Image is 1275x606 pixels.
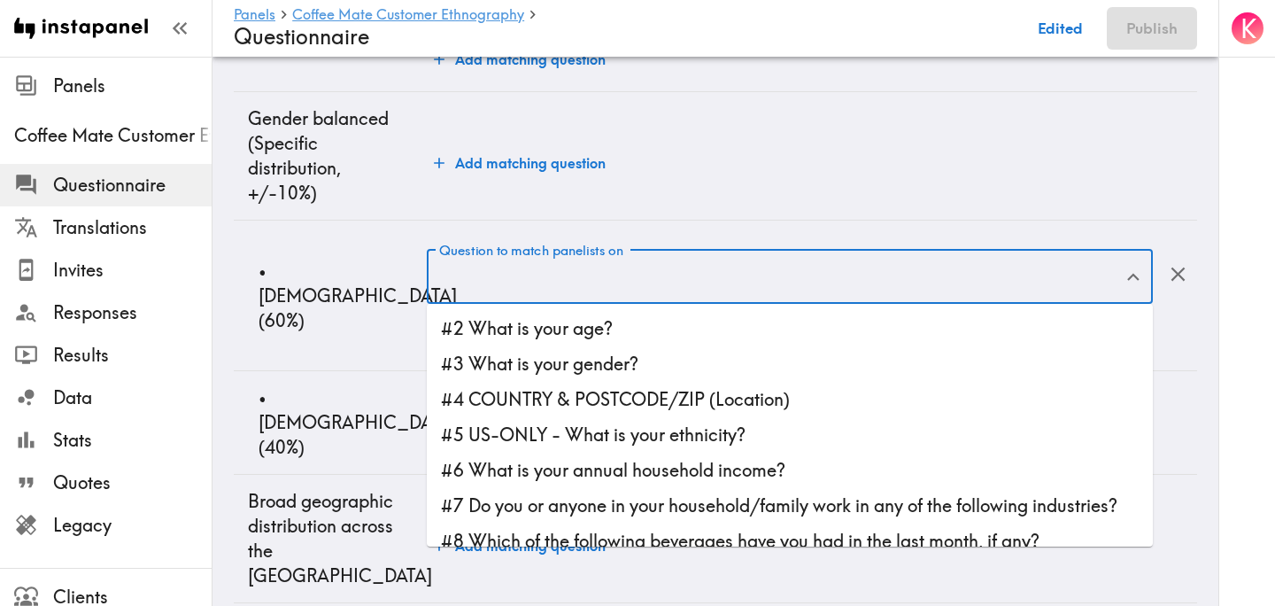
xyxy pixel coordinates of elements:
li: #4 COUNTRY & POSTCODE/ZIP (Location) [427,382,1153,417]
button: Add matching question [427,42,613,77]
p: • [DEMOGRAPHIC_DATA] (40%) [259,385,413,460]
li: #7 Do you or anyone in your household/family work in any of the following industries? [427,488,1153,524]
span: Questionnaire [53,173,212,198]
span: Data [53,385,212,410]
a: Coffee Mate Customer Ethnography [292,7,524,24]
li: #6 What is your annual household income? [427,453,1153,488]
span: Responses [53,300,212,325]
li: #8 Which of the following beverages have you had in the last month, if any? [427,524,1153,559]
span: Stats [53,428,212,453]
p: • [DEMOGRAPHIC_DATA] (60%) [259,259,413,333]
span: Translations [53,215,212,240]
span: Invites [53,258,212,283]
span: Legacy [53,513,212,538]
button: K [1230,11,1265,46]
label: Question to match panelists on [439,241,623,260]
li: #3 What is your gender? [427,346,1153,382]
a: Panels [234,7,275,24]
span: Results [53,343,212,368]
button: Close [1119,263,1147,291]
li: #2 What is your age? [427,311,1153,346]
button: Edited [1028,7,1093,50]
li: #5 US-ONLY - What is your ethnicity? [427,417,1153,453]
button: Add matching question [427,145,613,181]
span: Coffee Mate Customer Ethnography [14,123,212,148]
span: Panels [53,74,212,98]
p: Gender balanced (Specific distribution, +/-10%) [248,106,413,206]
span: Quotes [53,470,212,495]
p: Broad geographic distribution across the [GEOGRAPHIC_DATA] [248,489,413,588]
span: K [1240,13,1256,44]
h4: Questionnaire [234,24,1014,50]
